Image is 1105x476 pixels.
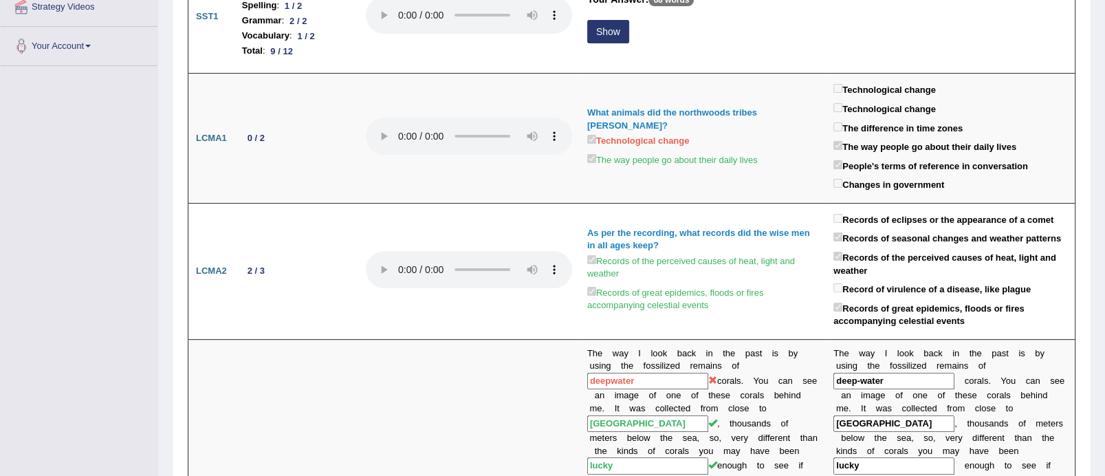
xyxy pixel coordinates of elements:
input: Records of the perceived causes of heat, light and weather [587,255,596,264]
b: s [967,390,972,400]
b: s [1022,460,1027,470]
b: r [894,446,897,456]
b: h [957,390,962,400]
b: m [957,403,965,413]
b: v [945,433,950,443]
b: e [875,360,879,371]
b: c [975,403,980,413]
b: s [897,360,902,371]
b: s [1002,348,1007,358]
label: Record of virulence of a disease, like plague [833,281,1031,296]
b: l [911,403,913,413]
b: m [863,390,871,400]
b: c [1026,376,1031,386]
b: e [991,403,996,413]
b: t [1006,348,1009,358]
b: e [939,360,944,371]
b: a [841,390,846,400]
b: t [1014,433,1017,443]
b: t [864,403,866,413]
b: l [897,348,899,358]
b: b [841,433,846,443]
b: e [1026,460,1031,470]
b: u [928,446,932,456]
b: n [846,390,851,400]
b: e [1025,390,1030,400]
b: n [847,360,852,371]
b: t [924,403,927,413]
b: i [977,433,979,443]
b: n [970,460,974,470]
b: m [836,403,844,413]
b: e [965,460,970,470]
input: People's terms of reference in conversation [833,160,842,169]
b: e [1043,418,1048,429]
b: e [1051,418,1055,429]
b: a [950,446,954,456]
b: n [1027,433,1031,443]
b: . [988,376,991,386]
b: e [950,433,954,443]
input: The way people go about their daily lives [833,141,842,150]
b: o [1018,418,1023,429]
b: i [906,360,908,371]
b: d [847,446,852,456]
b: c [884,446,889,456]
b: i [1036,390,1038,400]
b: c [901,403,906,413]
b: f [900,390,903,400]
b: o [923,446,928,456]
b: d [1042,390,1047,400]
button: Show [587,20,629,43]
b: s [1050,376,1055,386]
label: Technological change [833,100,936,116]
input: The way people go about their daily lives [587,154,596,163]
b: n [1038,390,1042,400]
b: p [992,348,996,358]
b: y [871,348,875,358]
b: u [836,360,841,371]
b: h [1017,433,1022,443]
b: a [974,446,979,456]
b: . [849,403,851,413]
b: e [984,433,989,443]
b: r [996,390,999,400]
label: Records of seasonal changes and weather patterns [833,230,1061,246]
b: r [955,433,958,443]
b: o [888,446,893,456]
label: Records of eclipses or the appearance of a comet [833,211,1053,227]
input: The difference in time zones [833,122,842,131]
b: f [872,446,875,456]
b: f [979,433,981,443]
b: k [909,348,914,358]
b: d [999,418,1004,429]
b: a [952,360,956,371]
input: blank [587,457,708,475]
label: Changes in government [833,176,944,192]
b: f [981,433,984,443]
b: o [895,390,900,400]
b: s [923,433,928,443]
b: s [986,403,991,413]
input: Records of seasonal changes and weather patterns [833,232,842,241]
b: k [836,446,841,456]
b: s [985,418,989,429]
b: T [833,348,839,358]
b: d [921,360,926,371]
input: blank [587,415,708,433]
input: Record of virulence of a disease, like plague [833,283,842,292]
b: y [918,446,923,456]
b: f [1023,418,1026,429]
b: h [839,348,844,358]
b: c [933,348,938,358]
b: t [1004,460,1007,470]
b: l [982,376,984,386]
b: r [937,360,939,371]
b: e [844,403,849,413]
input: Technological change [833,103,842,112]
b: c [965,376,970,386]
b: SST1 [196,11,219,21]
label: Records of great epidemics, floods or fires accompanying celestial events [587,284,818,312]
b: o [937,390,942,400]
b: b [923,348,928,358]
